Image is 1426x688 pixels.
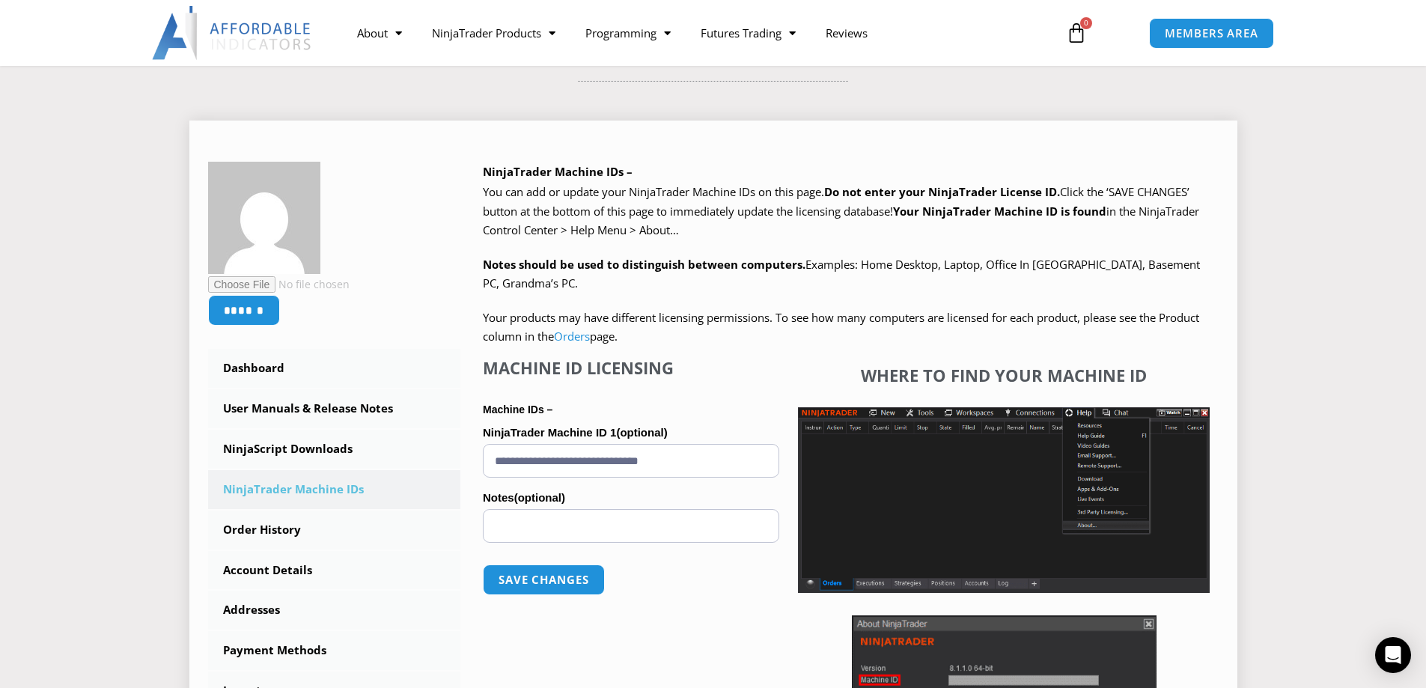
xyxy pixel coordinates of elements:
[483,310,1199,344] span: Your products may have different licensing permissions. To see how many computers are licensed fo...
[208,511,461,550] a: Order History
[1165,28,1258,39] span: MEMBERS AREA
[798,365,1210,385] h4: Where to find your Machine ID
[1043,11,1109,55] a: 0
[483,257,805,272] strong: Notes should be used to distinguish between computers.
[208,162,320,274] img: e2b14660eb4983b390ee6adece1a6fc196be511bf512ce9bb542e8eea727e68b
[208,591,461,630] a: Addresses
[208,470,461,509] a: NinjaTrader Machine IDs
[483,564,605,595] button: Save changes
[1375,637,1411,673] div: Open Intercom Messenger
[342,16,417,50] a: About
[483,184,1199,237] span: Click the ‘SAVE CHANGES’ button at the bottom of this page to immediately update the licensing da...
[208,551,461,590] a: Account Details
[152,6,313,60] img: LogoAI | Affordable Indicators – NinjaTrader
[483,404,552,415] strong: Machine IDs –
[616,426,667,439] span: (optional)
[1080,17,1092,29] span: 0
[686,16,811,50] a: Futures Trading
[483,487,779,509] label: Notes
[798,407,1210,593] img: Screenshot 2025-01-17 1155544 | Affordable Indicators – NinjaTrader
[811,16,883,50] a: Reviews
[208,349,461,388] a: Dashboard
[824,184,1060,199] b: Do not enter your NinjaTrader License ID.
[483,257,1200,291] span: Examples: Home Desktop, Laptop, Office In [GEOGRAPHIC_DATA], Basement PC, Grandma’s PC.
[514,491,565,504] span: (optional)
[570,16,686,50] a: Programming
[342,16,1049,50] nav: Menu
[483,164,633,179] b: NinjaTrader Machine IDs –
[483,358,779,377] h4: Machine ID Licensing
[483,184,824,199] span: You can add or update your NinjaTrader Machine IDs on this page.
[208,389,461,428] a: User Manuals & Release Notes
[208,430,461,469] a: NinjaScript Downloads
[893,204,1106,219] strong: Your NinjaTrader Machine ID is found
[554,329,590,344] a: Orders
[1149,18,1274,49] a: MEMBERS AREA
[417,16,570,50] a: NinjaTrader Products
[208,631,461,670] a: Payment Methods
[483,421,779,444] label: NinjaTrader Machine ID 1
